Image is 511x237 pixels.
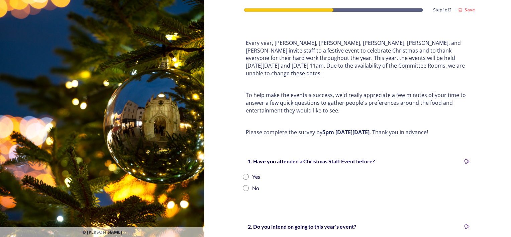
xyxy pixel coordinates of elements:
[322,129,370,136] strong: 5pm [DATE][DATE]
[246,91,470,114] p: To help make the events a success, we'd really appreciate a few minutes of your time to answer a ...
[465,7,475,13] strong: Save
[246,129,470,136] p: Please complete the survey by . Thank you in advance!
[248,223,356,230] strong: 2. Do you intend on going to this year's event?
[433,7,451,13] span: Step 1 of 2
[252,184,259,192] div: No
[252,173,260,181] div: Yes
[82,229,122,235] span: © [PERSON_NAME]
[248,158,375,164] strong: 1. Have you attended a Christmas Staff Event before?
[246,39,470,77] p: Every year, [PERSON_NAME], [PERSON_NAME], [PERSON_NAME], [PERSON_NAME], and [PERSON_NAME] invite ...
